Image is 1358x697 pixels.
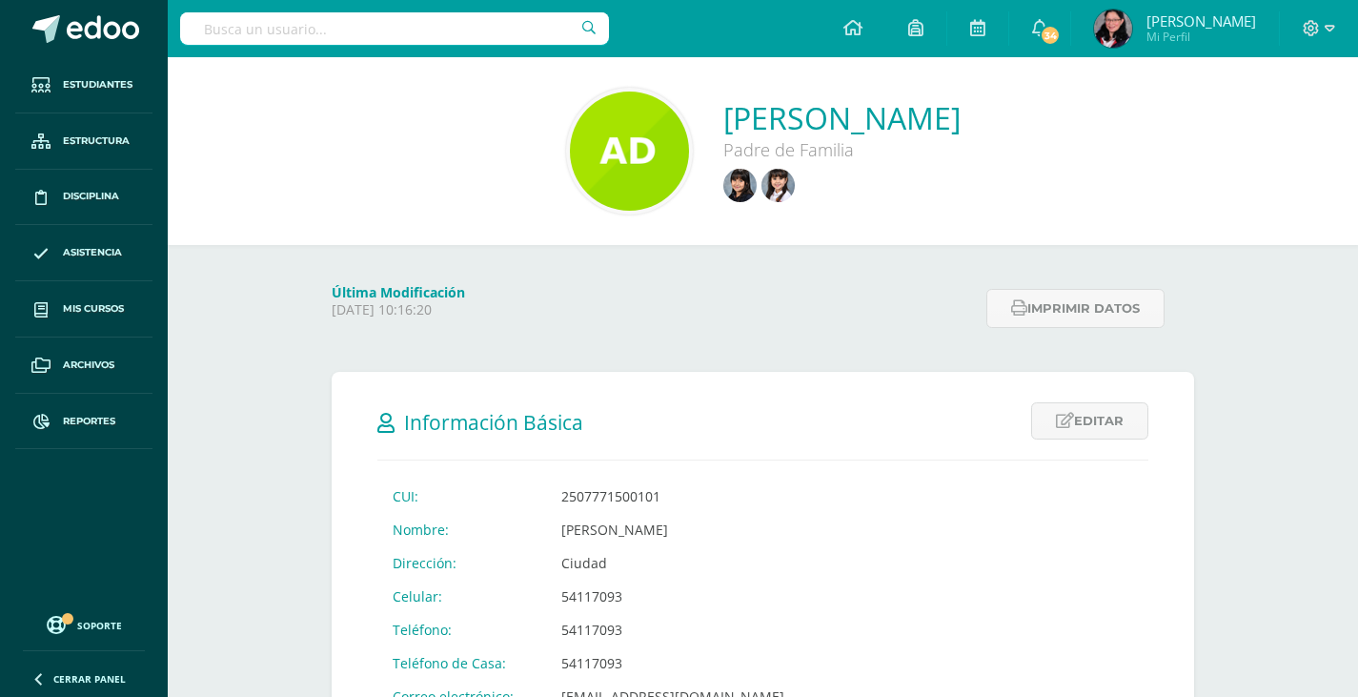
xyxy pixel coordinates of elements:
[53,672,126,686] span: Cerrar panel
[1094,10,1132,48] img: 5b5dc2834911c0cceae0df2d5a0ff844.png
[1031,402,1148,440] a: Editar
[180,12,609,45] input: Busca un usuario...
[63,77,132,92] span: Estudiantes
[15,225,152,281] a: Asistencia
[332,283,975,301] h4: Última Modificación
[546,546,800,580] td: Ciudad
[377,646,546,680] td: Teléfono de Casa:
[77,619,122,632] span: Soporte
[63,189,119,204] span: Disciplina
[377,480,546,513] td: CUI:
[546,513,800,546] td: [PERSON_NAME]
[546,613,800,646] td: 54117093
[570,92,689,211] img: 379ffdf71a02d4ef73a3d2f3710a54ed.png
[1146,11,1256,31] span: [PERSON_NAME]
[63,301,124,317] span: Mis cursos
[546,646,800,680] td: 54117093
[723,169,757,202] img: 24843afe0a4e821aaba4d7f034c555d5.png
[761,169,795,202] img: 4c691e5757dfd327a199c20e2afc8d61.png
[332,301,975,318] p: [DATE] 10:16:20
[63,133,130,149] span: Estructura
[1040,25,1061,46] span: 34
[546,580,800,613] td: 54117093
[723,97,961,138] a: [PERSON_NAME]
[15,338,152,394] a: Archivos
[404,409,583,436] span: Información Básica
[15,113,152,170] a: Estructura
[377,513,546,546] td: Nombre:
[1146,29,1256,45] span: Mi Perfil
[377,580,546,613] td: Celular:
[15,394,152,450] a: Reportes
[15,170,152,226] a: Disciplina
[63,245,122,260] span: Asistencia
[63,358,114,373] span: Archivos
[23,611,145,637] a: Soporte
[63,414,115,429] span: Reportes
[723,138,961,161] div: Padre de Familia
[377,613,546,646] td: Teléfono:
[986,289,1165,328] button: Imprimir datos
[546,480,800,513] td: 2507771500101
[15,57,152,113] a: Estudiantes
[377,546,546,580] td: Dirección:
[15,281,152,338] a: Mis cursos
